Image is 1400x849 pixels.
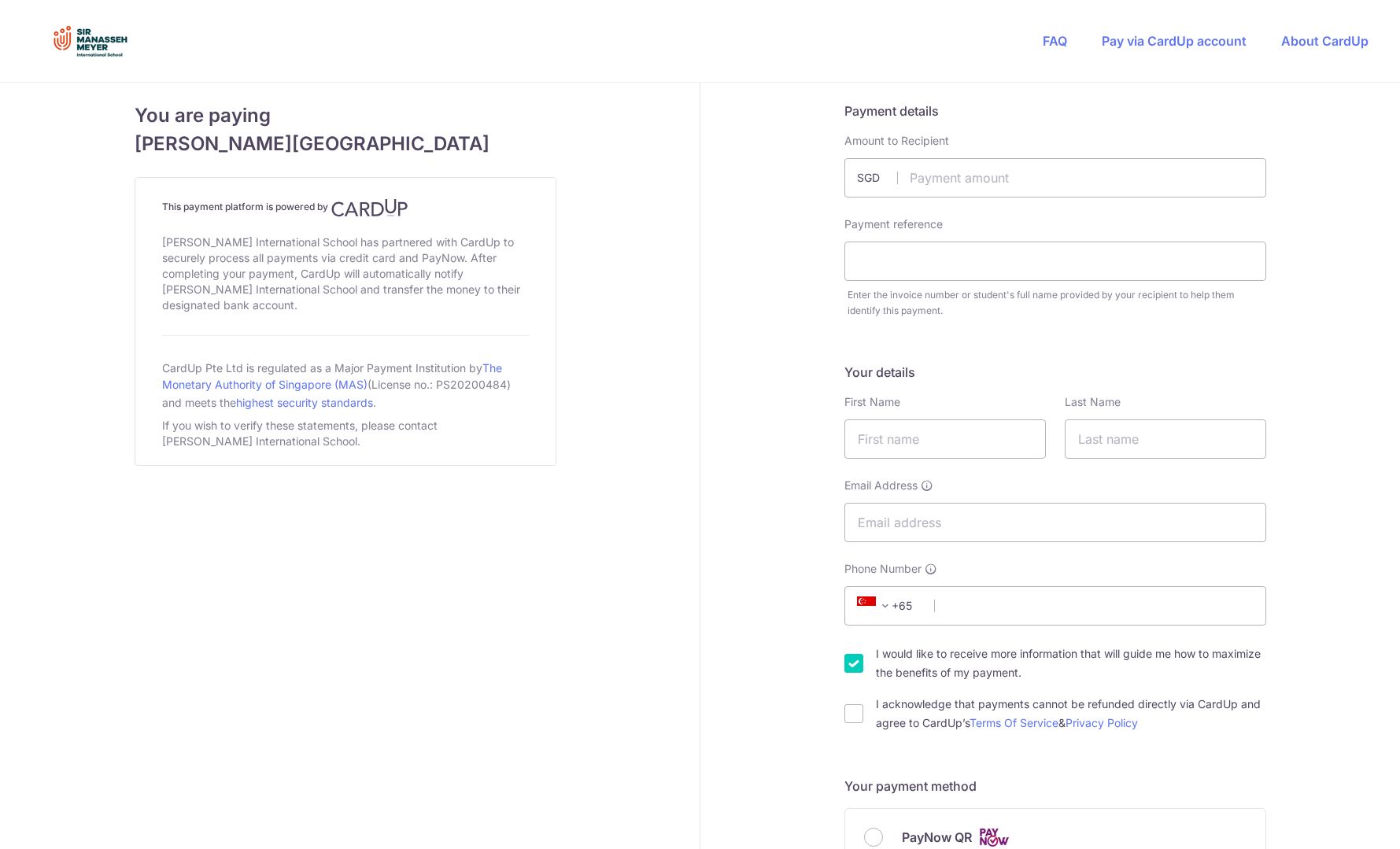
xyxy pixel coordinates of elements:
[1065,419,1266,459] input: Last name
[844,503,1266,542] input: Email address
[331,198,408,217] img: CardUp
[135,130,556,158] span: [PERSON_NAME][GEOGRAPHIC_DATA]
[1065,394,1121,410] label: Last Name
[902,828,972,847] span: PayNow QR
[162,231,529,316] div: [PERSON_NAME] International School has partnered with CardUp to securely process all payments via...
[844,133,949,149] label: Amount to Recipient
[844,777,1266,795] h5: Your payment method
[1066,716,1138,729] a: Privacy Policy
[844,419,1046,459] input: First name
[848,287,1266,319] div: Enter the invoice number or student's full name provided by your recipient to help them identify ...
[844,478,918,493] span: Email Address
[844,363,1266,382] h5: Your details
[1043,33,1067,49] a: FAQ
[844,216,943,232] label: Payment reference
[978,828,1010,847] img: Cards logo
[876,695,1266,733] label: I acknowledge that payments cannot be refunded directly via CardUp and agree to CardUp’s &
[1102,33,1247,49] a: Pay via CardUp account
[162,355,529,415] div: CardUp Pte Ltd is regulated as a Major Payment Institution by (License no.: PS20200484) and meets...
[1281,33,1369,49] a: About CardUp
[852,596,923,615] span: +65
[844,158,1266,197] input: Payment amount
[876,644,1266,682] label: I would like to receive more information that will guide me how to maximize the benefits of my pa...
[844,394,900,410] label: First Name
[236,396,373,409] a: highest security standards
[135,102,556,130] span: You are paying
[844,561,922,577] span: Phone Number
[162,415,529,452] div: If you wish to verify these statements, please contact [PERSON_NAME] International School.
[844,102,1266,120] h5: Payment details
[857,170,898,186] span: SGD
[162,198,529,217] h4: This payment platform is powered by
[970,716,1058,729] a: Terms Of Service
[864,828,1247,847] div: PayNow QR Cards logo
[857,596,895,615] span: +65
